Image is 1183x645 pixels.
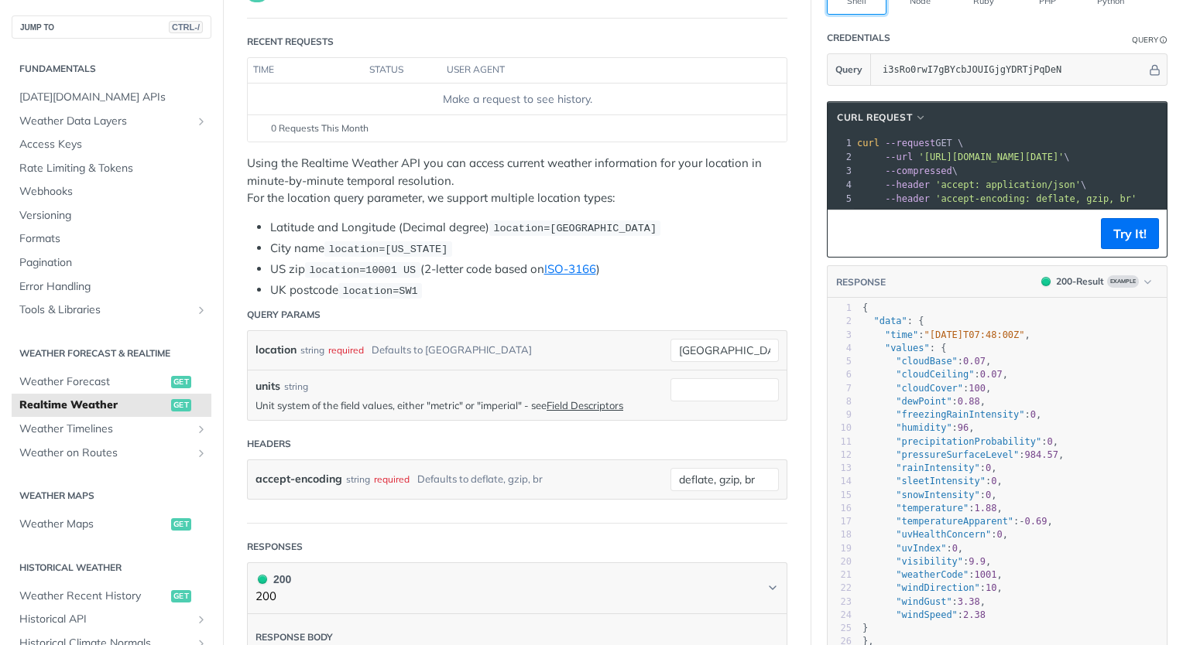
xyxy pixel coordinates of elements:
[862,409,1041,420] span: : ,
[255,398,663,412] p: Unit system of the field values, either "metric" or "imperial" - see
[255,630,333,644] div: Response body
[12,157,211,180] a: Rate Limiting & Tokens
[271,121,369,135] span: 0 Requests This Month
[969,383,986,394] span: 100
[828,596,852,609] div: 23
[828,475,852,488] div: 14
[896,503,969,514] span: "temperature"
[12,62,211,76] h2: Fundamentals
[958,422,969,433] span: 96
[986,582,996,593] span: 10
[12,418,211,441] a: Weather TimelinesShow subpages for Weather Timelines
[19,374,167,390] span: Weather Forecast
[195,115,207,128] button: Show subpages for Weather Data Layers
[828,178,854,192] div: 4
[12,204,211,227] a: Versioning
[991,476,996,486] span: 0
[19,184,207,200] span: Webhooks
[19,231,207,247] span: Formats
[195,447,207,459] button: Show subpages for Weather on Routes
[828,150,854,164] div: 2
[837,111,912,125] span: cURL Request
[1132,34,1168,46] div: QueryInformation
[374,468,410,490] div: required
[255,339,297,361] label: location
[441,58,756,83] th: user agent
[862,490,997,500] span: : ,
[827,31,890,45] div: Credentials
[835,275,886,290] button: RESPONSE
[885,179,930,190] span: --header
[255,468,342,490] label: accept-encoding
[958,396,980,407] span: 0.88
[12,513,211,536] a: Weather Mapsget
[12,110,211,133] a: Weather Data LayersShow subpages for Weather Data Layers
[828,164,854,178] div: 3
[12,133,211,156] a: Access Keys
[862,582,1003,593] span: : ,
[12,86,211,109] a: [DATE][DOMAIN_NAME] APIs
[12,442,211,465] a: Weather on RoutesShow subpages for Weather on Routes
[963,609,986,620] span: 2.38
[19,279,207,295] span: Error Handling
[828,408,852,421] div: 9
[975,503,997,514] span: 1.88
[195,613,207,626] button: Show subpages for Historical API
[19,445,191,461] span: Weather on Routes
[12,275,211,299] a: Error Handling
[19,589,167,604] span: Weather Recent History
[1025,449,1058,460] span: 984.57
[258,575,267,584] span: 200
[896,569,969,580] span: "weatherCode"
[828,462,852,475] div: 13
[828,382,852,395] div: 7
[862,462,997,473] span: : ,
[885,329,918,340] span: "time"
[986,490,991,500] span: 0
[19,612,191,627] span: Historical API
[12,394,211,417] a: Realtime Weatherget
[835,63,862,77] span: Query
[896,582,979,593] span: "windDirection"
[12,346,211,360] h2: Weather Forecast & realtime
[862,529,1008,540] span: : ,
[828,609,852,622] div: 24
[857,138,880,148] span: curl
[862,343,946,353] span: : {
[328,339,364,361] div: required
[19,255,207,271] span: Pagination
[896,422,952,433] span: "humidity"
[300,339,324,361] div: string
[1147,62,1163,77] button: Hide
[195,423,207,435] button: Show subpages for Weather Timelines
[896,449,1019,460] span: "pressureSurfaceLevel"
[896,396,952,407] span: "dewPoint"
[828,502,852,515] div: 16
[862,569,1003,580] span: : ,
[247,540,303,554] div: Responses
[896,556,963,567] span: "visibility"
[832,110,932,125] button: cURL Request
[828,302,852,315] div: 1
[171,376,191,388] span: get
[862,609,986,620] span: :
[828,192,854,206] div: 5
[873,316,907,326] span: "data"
[862,369,1008,380] span: : ,
[372,339,532,361] div: Defaults to [GEOGRAPHIC_DATA]
[862,356,991,367] span: : ,
[857,166,958,176] span: \
[862,596,986,607] span: : ,
[1019,516,1024,527] span: -
[255,571,779,606] button: 200 200200
[342,285,417,297] span: location=SW1
[896,369,974,380] span: "cloudCeiling"
[1025,516,1048,527] span: 0.69
[980,369,1003,380] span: 0.07
[255,378,280,394] label: units
[284,380,308,394] div: string
[12,299,211,322] a: Tools & LibrariesShow subpages for Tools & Libraries
[896,356,957,367] span: "cloudBase"
[862,543,963,554] span: : ,
[862,436,1058,447] span: : ,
